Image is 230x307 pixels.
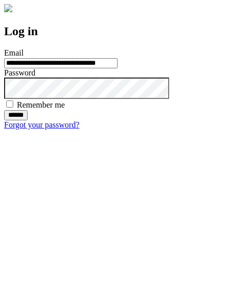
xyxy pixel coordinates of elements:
label: Email [4,48,24,57]
h2: Log in [4,24,226,38]
img: logo-4e3dc11c47720685a147b03b5a06dd966a58ff35d612b21f08c02c0306f2b779.png [4,4,12,12]
label: Remember me [17,100,65,109]
a: Forgot your password? [4,120,79,129]
label: Password [4,68,35,77]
